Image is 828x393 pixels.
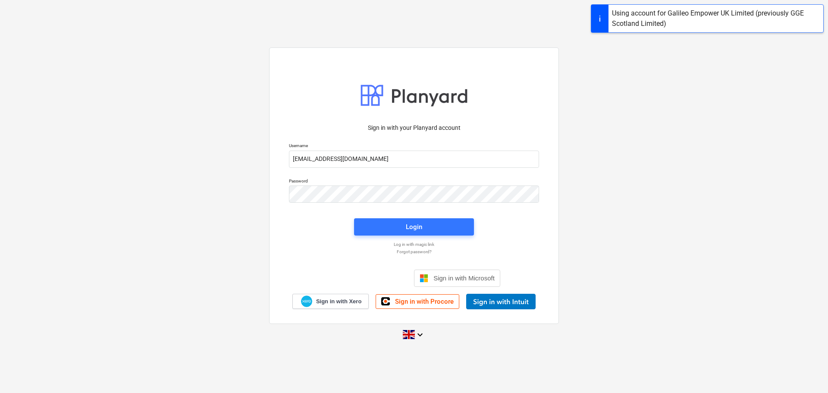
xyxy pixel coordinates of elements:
[406,221,422,233] div: Login
[323,269,411,288] iframe: Sign in with Google Button
[289,178,539,185] p: Password
[415,330,425,340] i: keyboard_arrow_down
[354,218,474,236] button: Login
[376,294,459,309] a: Sign in with Procore
[301,296,312,307] img: Xero logo
[289,123,539,132] p: Sign in with your Planyard account
[285,242,543,247] a: Log in with magic link
[433,274,495,282] span: Sign in with Microsoft
[612,8,820,29] div: Using account for Galileo Empower UK Limited (previously GGE Scotland Limited)
[420,274,428,283] img: Microsoft logo
[285,249,543,255] a: Forgot password?
[316,298,361,305] span: Sign in with Xero
[292,294,369,309] a: Sign in with Xero
[395,298,454,305] span: Sign in with Procore
[289,143,539,150] p: Username
[289,151,539,168] input: Username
